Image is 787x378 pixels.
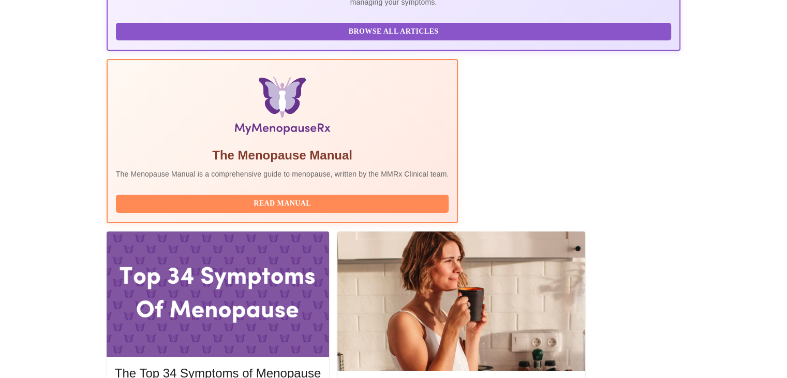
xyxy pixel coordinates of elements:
button: Read Manual [116,195,449,213]
button: Browse All Articles [116,23,672,41]
p: The Menopause Manual is a comprehensive guide to menopause, written by the MMRx Clinical team. [116,169,449,179]
a: Read Manual [116,198,452,207]
span: Read Manual [126,197,439,210]
a: Browse All Articles [116,26,674,35]
span: Browse All Articles [126,25,661,38]
img: Menopause Manual [169,77,396,139]
h5: The Menopause Manual [116,147,449,164]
